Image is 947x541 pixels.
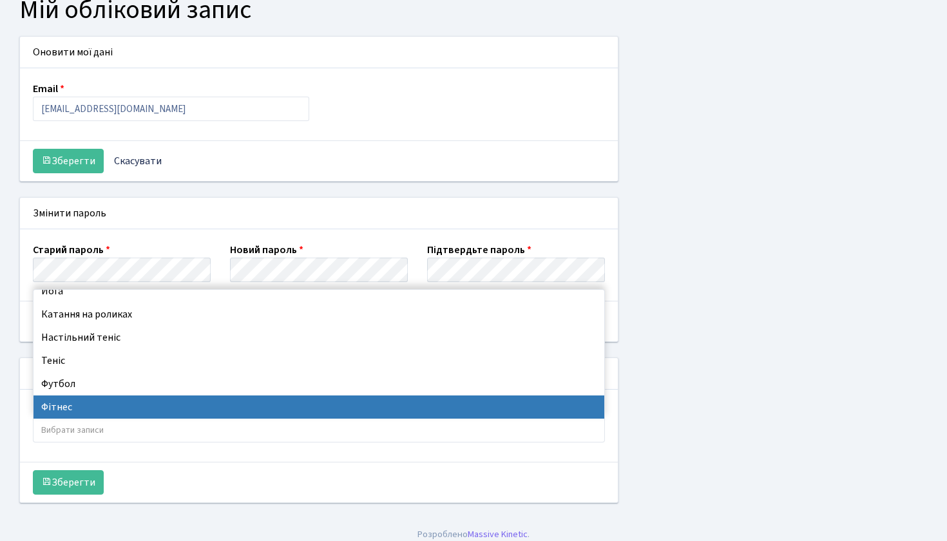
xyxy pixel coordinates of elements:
div: Оновити мої дані [20,37,618,68]
li: Катання на роликах [33,303,604,326]
label: Підтвердьте пароль [427,242,531,258]
label: Новий пароль [230,242,303,258]
div: Змінити пароль [20,198,618,229]
a: Massive Kinetic [468,527,528,541]
li: Теніс [33,349,604,372]
button: Зберегти [33,470,104,495]
div: Повідомлення електронною поштою та push-повідомлення [20,358,618,390]
label: Email [33,81,64,97]
a: Скасувати [106,149,170,173]
li: Настільний теніс [33,326,604,349]
input: Вибрати записи [33,419,604,442]
li: Фітнес [33,395,604,419]
button: Зберегти [33,149,104,173]
label: Старий пароль [33,242,110,258]
li: Футбол [33,372,604,395]
li: Йога [33,280,604,303]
